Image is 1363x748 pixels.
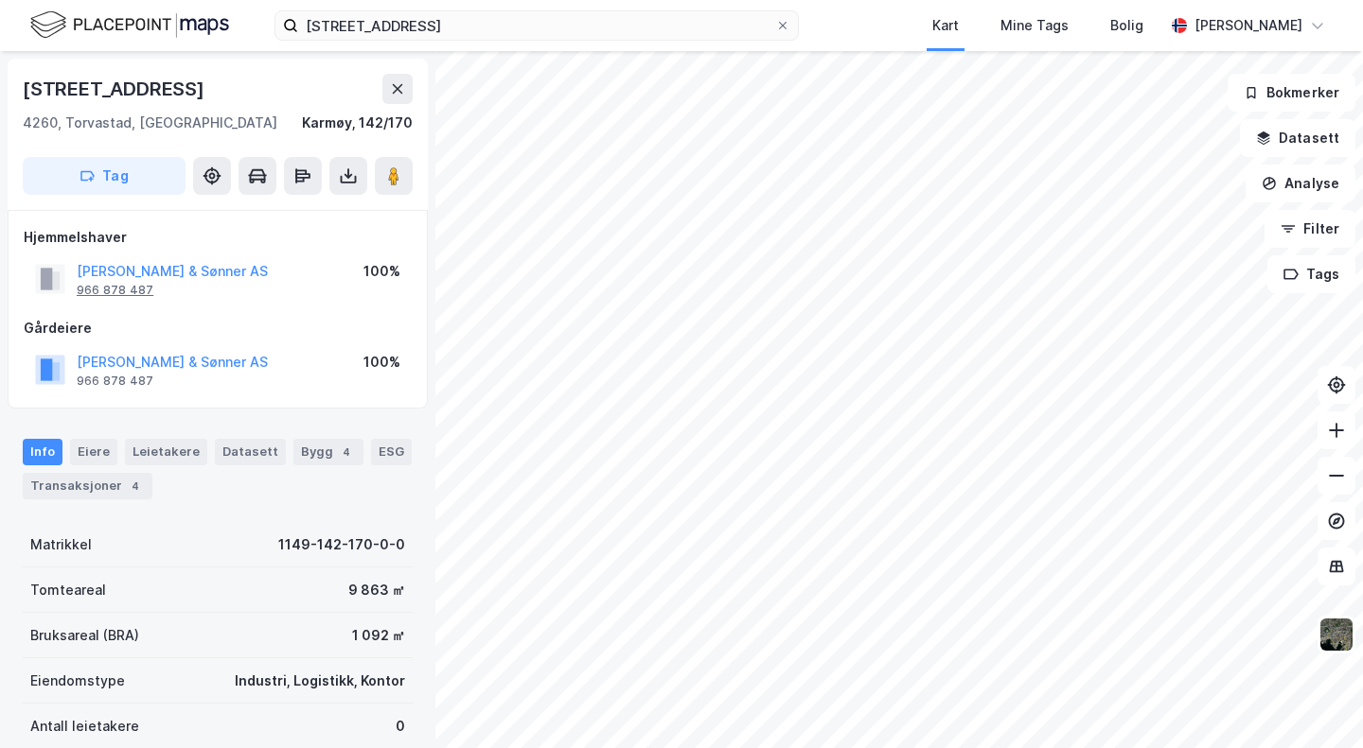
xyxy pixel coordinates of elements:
[1268,657,1363,748] div: Kontrollprogram for chat
[30,9,229,42] img: logo.f888ab2527a4732fd821a326f86c7f29.svg
[30,533,92,556] div: Matrikkel
[1265,210,1355,248] button: Filter
[1240,119,1355,157] button: Datasett
[348,579,405,601] div: 9 863 ㎡
[215,439,286,465] div: Datasett
[30,624,139,647] div: Bruksareal (BRA)
[125,439,207,465] div: Leietakere
[302,112,413,134] div: Karmøy, 142/170
[30,715,139,738] div: Antall leietakere
[77,374,153,389] div: 966 878 487
[278,533,405,556] div: 1149-142-170-0-0
[1110,14,1143,37] div: Bolig
[30,670,125,692] div: Eiendomstype
[126,477,145,496] div: 4
[23,112,277,134] div: 4260, Torvastad, [GEOGRAPHIC_DATA]
[24,317,412,339] div: Gårdeiere
[1268,657,1363,748] iframe: Chat Widget
[371,439,412,465] div: ESG
[1195,14,1302,37] div: [PERSON_NAME]
[23,439,62,465] div: Info
[1246,165,1355,202] button: Analyse
[30,579,106,601] div: Tomteareal
[1319,617,1354,652] img: 9k=
[337,443,356,461] div: 4
[1000,14,1069,37] div: Mine Tags
[1267,255,1355,293] button: Tags
[24,226,412,249] div: Hjemmelshaver
[235,670,405,692] div: Industri, Logistikk, Kontor
[932,14,959,37] div: Kart
[77,283,153,298] div: 966 878 487
[23,74,208,104] div: [STREET_ADDRESS]
[363,351,400,374] div: 100%
[23,473,152,499] div: Transaksjoner
[293,439,363,465] div: Bygg
[298,11,775,40] input: Søk på adresse, matrikkel, gårdeiere, leietakere eller personer
[70,439,117,465] div: Eiere
[352,624,405,647] div: 1 092 ㎡
[1228,74,1355,112] button: Bokmerker
[396,715,405,738] div: 0
[23,157,186,195] button: Tag
[363,260,400,283] div: 100%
